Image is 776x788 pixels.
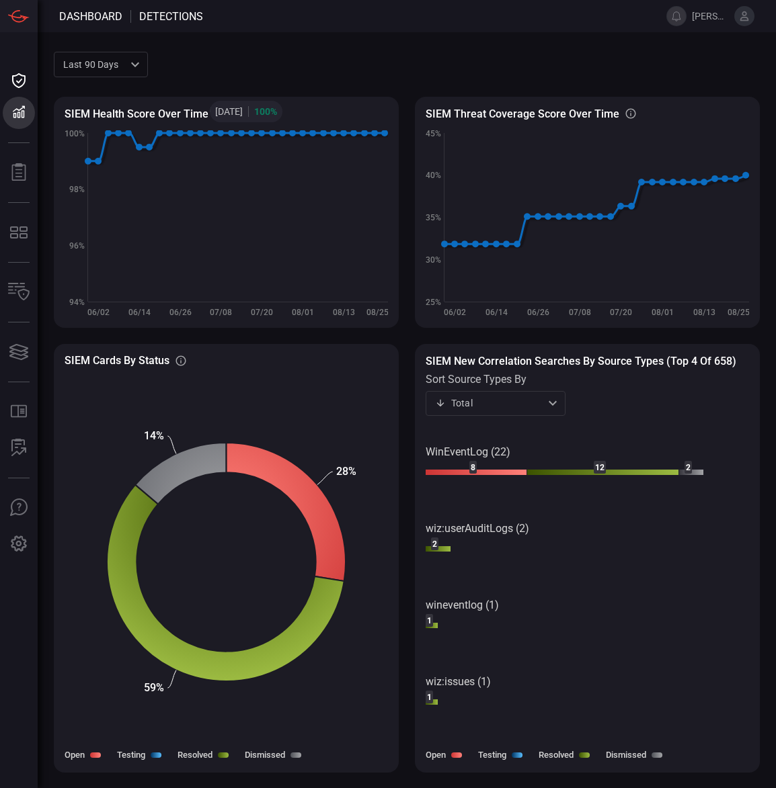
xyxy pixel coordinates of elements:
[426,255,441,265] text: 30%
[426,107,619,120] h3: SIEM Threat coverage score over time
[652,308,674,317] text: 08/01
[63,58,126,71] p: Last 90 days
[59,10,122,23] span: Dashboard
[426,171,441,180] text: 40%
[3,492,35,524] button: Ask Us A Question
[471,463,475,472] text: 8
[292,308,314,317] text: 08/01
[692,11,729,21] span: [PERSON_NAME][EMAIL_ADDRESS][PERSON_NAME][DOMAIN_NAME]
[65,107,208,120] h3: SIEM Health Score Over Time
[426,599,499,611] text: wineventlog (1)
[595,463,605,472] text: 12
[366,308,389,317] text: 08/25
[426,129,441,138] text: 45%
[426,675,491,688] text: wiz:issues (1)
[435,396,544,410] div: Total
[139,10,203,23] span: Detections
[336,465,356,478] text: 28%
[87,308,110,317] text: 06/02
[117,750,145,760] label: Testing
[65,354,169,367] h3: SIEM Cards By Status
[426,445,510,458] text: WinEventLog (22)
[478,750,506,760] label: Testing
[426,522,529,535] text: wiz:userAuditLogs (2)
[3,157,35,189] button: Reports
[69,298,85,307] text: 94%
[610,308,632,317] text: 07/20
[3,64,35,97] button: Dashboard
[3,216,35,249] button: MITRE - Detection Posture
[3,432,35,464] button: ALERT ANALYSIS
[144,429,164,442] text: 14%
[169,308,192,317] text: 06/26
[333,308,355,317] text: 08/13
[427,616,432,625] text: 1
[3,97,35,129] button: Detections
[686,463,691,472] text: 2
[426,750,446,760] label: Open
[3,528,35,560] button: Preferences
[3,336,35,368] button: Cards
[728,308,750,317] text: 08/25
[3,396,35,428] button: Rule Catalog
[245,750,285,760] label: Dismissed
[486,308,508,317] text: 06/14
[693,308,715,317] text: 08/13
[178,750,212,760] label: Resolved
[426,298,441,307] text: 25%
[569,308,591,317] text: 07/08
[3,276,35,308] button: Inventory
[69,241,85,251] text: 96%
[426,355,749,367] h3: SIEM New correlation searches by source types (Top 4 of 658)
[539,750,574,760] label: Resolved
[144,681,164,694] text: 59%
[65,129,85,138] text: 100%
[527,308,549,317] text: 06/26
[427,693,432,702] text: 1
[65,750,85,760] label: Open
[251,308,273,317] text: 07/20
[426,373,566,386] label: sort source types by
[210,308,232,317] text: 07/08
[69,185,85,194] text: 98%
[128,308,151,317] text: 06/14
[432,539,437,549] text: 2
[444,308,466,317] text: 06/02
[426,213,441,222] text: 35%
[606,750,646,760] label: Dismissed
